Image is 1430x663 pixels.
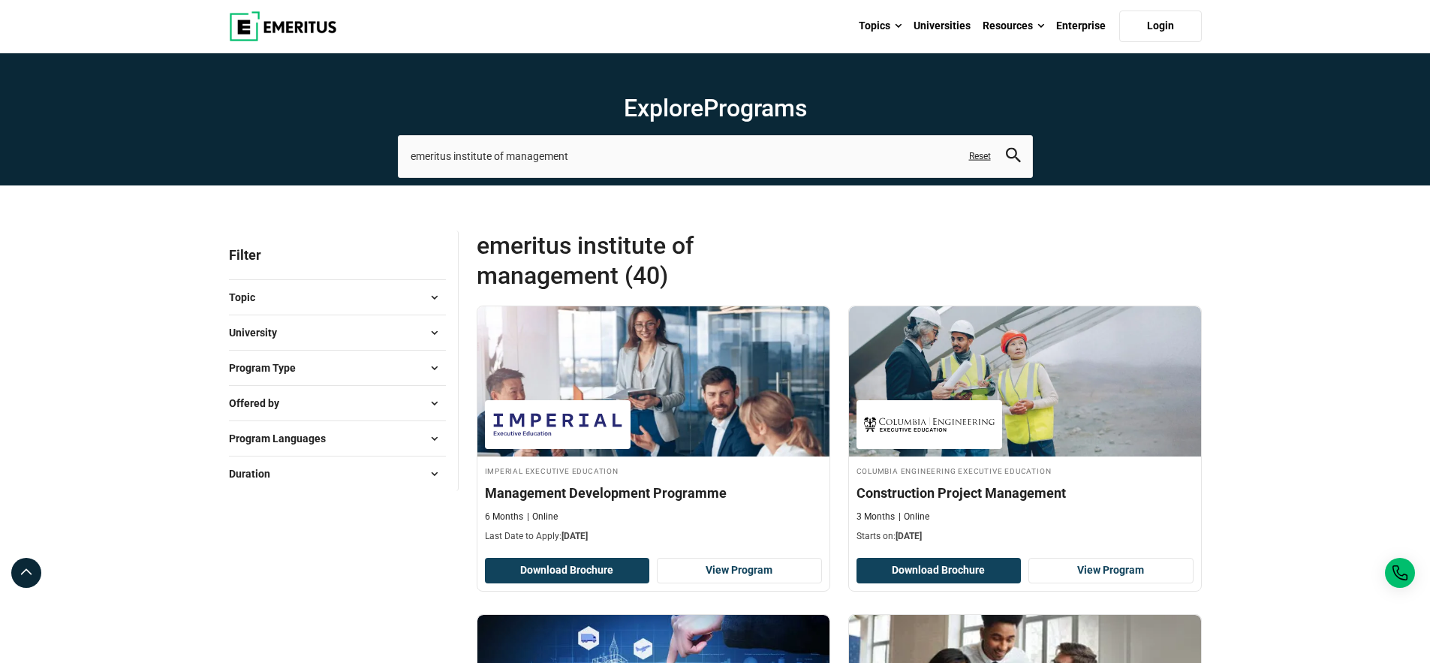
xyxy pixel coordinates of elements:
h4: Columbia Engineering Executive Education [856,464,1194,477]
img: Columbia Engineering Executive Education [864,408,995,441]
p: Last Date to Apply: [485,530,822,543]
p: Filter [229,231,446,279]
h4: Imperial Executive Education [485,464,822,477]
a: Business Management Course by Imperial Executive Education - September 11, 2025 Imperial Executiv... [477,306,829,551]
p: Online [899,511,929,523]
button: University [229,321,446,344]
span: Topic [229,289,267,306]
img: Management Development Programme | Online Business Management Course [477,306,829,457]
a: Reset search [969,150,991,163]
p: 3 Months [856,511,895,523]
h4: Management Development Programme [485,484,822,502]
button: search [1006,148,1021,165]
p: Starts on: [856,530,1194,543]
span: Program Type [229,360,308,376]
a: View Program [657,558,822,583]
img: Imperial Executive Education [492,408,623,441]
input: search-page [398,135,1033,177]
span: [DATE] [896,531,922,541]
span: University [229,324,289,341]
button: Topic [229,286,446,309]
button: Download Brochure [485,558,650,583]
button: Program Languages [229,427,446,450]
h1: Explore [398,93,1033,123]
span: Duration [229,466,282,482]
button: Duration [229,463,446,485]
button: Program Type [229,357,446,379]
p: Online [527,511,558,523]
a: search [1006,152,1021,166]
span: emeritus institute of management (40) [477,231,839,291]
span: Offered by [229,395,291,411]
span: Programs [703,94,807,122]
img: Construction Project Management | Online Project Management Course [849,306,1201,457]
p: 6 Months [485,511,523,523]
span: Program Languages [229,430,338,447]
button: Download Brochure [856,558,1022,583]
a: Project Management Course by Columbia Engineering Executive Education - October 30, 2025 Columbia... [849,306,1201,551]
button: Offered by [229,392,446,414]
span: [DATE] [561,531,588,541]
h4: Construction Project Management [856,484,1194,502]
a: View Program [1028,558,1194,583]
a: Login [1119,11,1202,42]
